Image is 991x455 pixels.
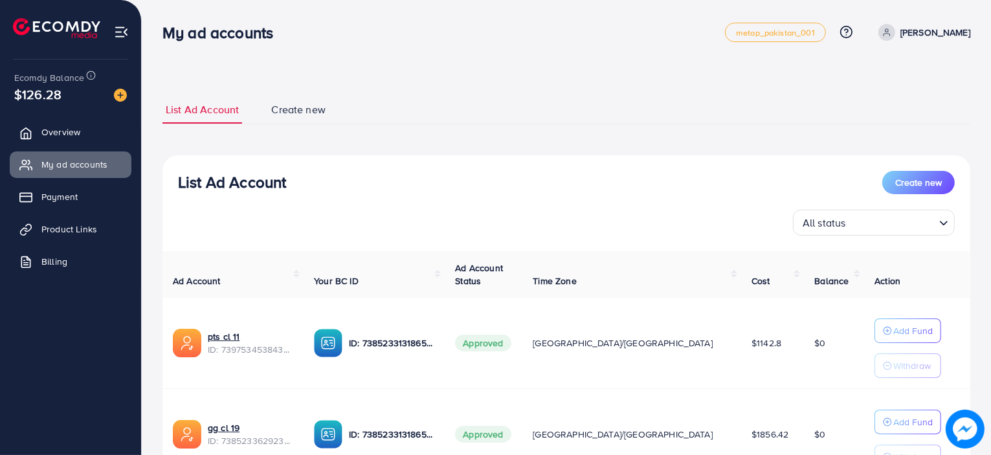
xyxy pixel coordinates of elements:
[13,18,100,38] img: logo
[314,329,342,357] img: ic-ba-acc.ded83a64.svg
[893,414,933,430] p: Add Fund
[114,25,129,39] img: menu
[208,434,293,447] span: ID: 7385233629238247440
[349,427,434,442] p: ID: 7385233131865063425
[850,211,934,232] input: Search for option
[874,353,941,378] button: Withdraw
[208,330,293,343] a: pts cl 11
[349,335,434,351] p: ID: 7385233131865063425
[162,23,284,42] h3: My ad accounts
[533,274,576,287] span: Time Zone
[41,255,67,268] span: Billing
[882,171,955,194] button: Create new
[173,329,201,357] img: ic-ads-acc.e4c84228.svg
[814,337,825,350] span: $0
[752,428,788,441] span: $1856.42
[173,274,221,287] span: Ad Account
[455,335,511,351] span: Approved
[208,330,293,357] div: <span class='underline'>pts cl 11</span></br>7397534538433347585
[208,343,293,356] span: ID: 7397534538433347585
[873,24,970,41] a: [PERSON_NAME]
[895,176,942,189] span: Create new
[41,158,107,171] span: My ad accounts
[736,28,815,37] span: metap_pakistan_001
[800,214,849,232] span: All status
[455,261,503,287] span: Ad Account Status
[14,71,84,84] span: Ecomdy Balance
[14,85,61,104] span: $126.28
[793,210,955,236] div: Search for option
[893,358,931,373] p: Withdraw
[455,426,511,443] span: Approved
[271,102,326,117] span: Create new
[10,249,131,274] a: Billing
[752,274,770,287] span: Cost
[41,223,97,236] span: Product Links
[10,184,131,210] a: Payment
[114,89,127,102] img: image
[41,190,78,203] span: Payment
[10,119,131,145] a: Overview
[178,173,286,192] h3: List Ad Account
[946,410,985,449] img: image
[725,23,826,42] a: metap_pakistan_001
[314,274,359,287] span: Your BC ID
[874,410,941,434] button: Add Fund
[814,428,825,441] span: $0
[900,25,970,40] p: [PERSON_NAME]
[752,337,781,350] span: $1142.8
[533,428,713,441] span: [GEOGRAPHIC_DATA]/[GEOGRAPHIC_DATA]
[874,318,941,343] button: Add Fund
[208,421,293,434] a: gg cl 19
[173,420,201,449] img: ic-ads-acc.e4c84228.svg
[41,126,80,139] span: Overview
[893,323,933,338] p: Add Fund
[208,421,293,448] div: <span class='underline'>gg cl 19</span></br>7385233629238247440
[533,337,713,350] span: [GEOGRAPHIC_DATA]/[GEOGRAPHIC_DATA]
[874,274,900,287] span: Action
[314,420,342,449] img: ic-ba-acc.ded83a64.svg
[166,102,239,117] span: List Ad Account
[10,151,131,177] a: My ad accounts
[10,216,131,242] a: Product Links
[814,274,849,287] span: Balance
